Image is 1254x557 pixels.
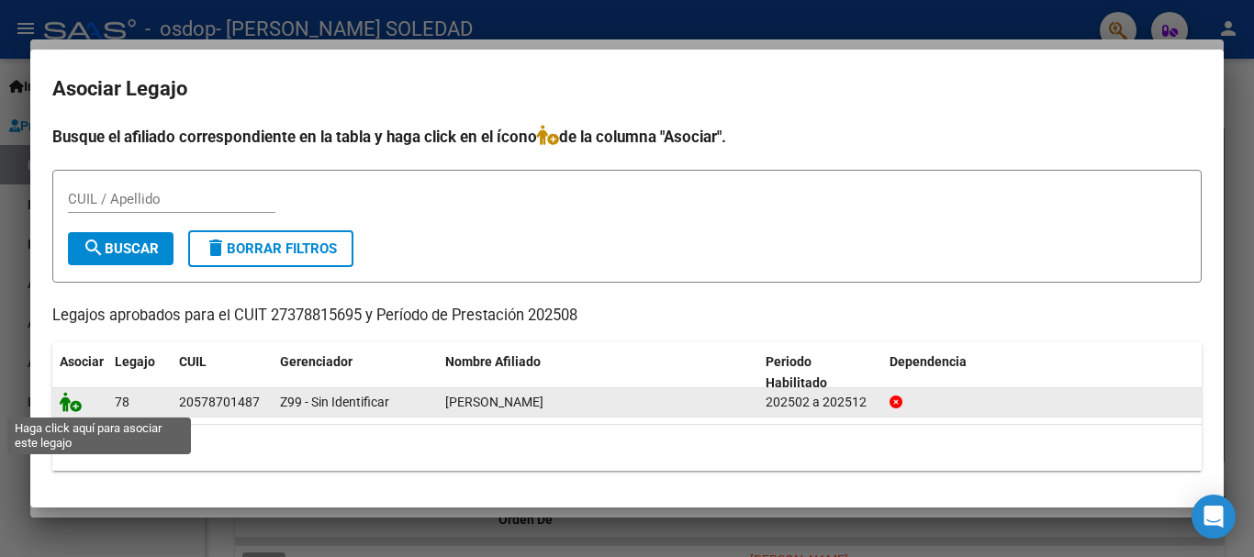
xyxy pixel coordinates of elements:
button: Borrar Filtros [188,230,353,267]
span: 78 [115,395,129,409]
button: Buscar [68,232,174,265]
datatable-header-cell: CUIL [172,342,273,403]
span: GOMEZ AUGUSTO [445,395,543,409]
span: Asociar [60,354,104,369]
datatable-header-cell: Asociar [52,342,107,403]
div: 20578701487 [179,392,260,413]
span: Gerenciador [280,354,353,369]
datatable-header-cell: Legajo [107,342,172,403]
span: Borrar Filtros [205,240,337,257]
datatable-header-cell: Gerenciador [273,342,438,403]
span: CUIL [179,354,207,369]
h4: Busque el afiliado correspondiente en la tabla y haga click en el ícono de la columna "Asociar". [52,125,1202,149]
span: Legajo [115,354,155,369]
mat-icon: search [83,237,105,259]
datatable-header-cell: Nombre Afiliado [438,342,758,403]
datatable-header-cell: Periodo Habilitado [758,342,882,403]
div: 1 registros [52,425,1202,471]
mat-icon: delete [205,237,227,259]
div: Open Intercom Messenger [1192,495,1236,539]
span: Buscar [83,240,159,257]
span: Nombre Afiliado [445,354,541,369]
h2: Asociar Legajo [52,72,1202,106]
p: Legajos aprobados para el CUIT 27378815695 y Período de Prestación 202508 [52,305,1202,328]
span: Dependencia [890,354,967,369]
div: 202502 a 202512 [766,392,875,413]
span: Periodo Habilitado [766,354,827,390]
span: Z99 - Sin Identificar [280,395,389,409]
datatable-header-cell: Dependencia [882,342,1203,403]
